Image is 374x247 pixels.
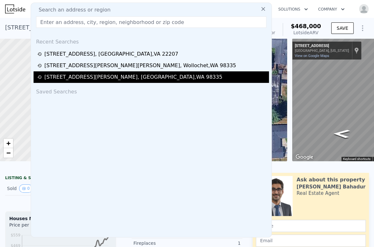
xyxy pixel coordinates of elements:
a: [STREET_ADDRESS][PERSON_NAME][PERSON_NAME], Wollochet,WA 98335 [37,62,267,69]
button: Solutions [273,4,313,15]
div: LISTING & SALE HISTORY [5,175,116,182]
a: Show location on map [354,47,359,54]
div: Lotside ARV [291,29,321,36]
a: Open this area in Google Maps (opens a new window) [294,153,315,161]
button: SAVE [331,22,354,34]
div: Sold [7,184,56,193]
span: Search an address or region [34,6,111,14]
div: [STREET_ADDRESS][PERSON_NAME] , [GEOGRAPHIC_DATA] , WA 98335 [44,73,222,81]
img: Google [294,153,315,161]
a: [STREET_ADDRESS][PERSON_NAME], [GEOGRAPHIC_DATA],WA 98335 [37,73,267,81]
div: Saved Searches [34,83,269,98]
button: View historical data [19,184,33,193]
div: Price per Square Foot [9,222,61,232]
input: Email [256,235,366,247]
button: Company [313,4,350,15]
button: Show Options [356,22,369,35]
span: $468,000 [291,23,321,29]
div: Recent Searches [34,33,269,48]
tspan: $559 [11,233,20,237]
div: [PERSON_NAME] Bahadur [296,184,365,190]
div: Houses Median Sale [9,215,112,222]
div: Ask about this property [296,176,365,184]
div: [STREET_ADDRESS] , [GEOGRAPHIC_DATA] , WA 98001 [5,23,159,32]
a: Zoom in [4,139,13,148]
input: Enter an address, city, region, neighborhood or zip code [36,16,266,28]
a: [STREET_ADDRESS], [GEOGRAPHIC_DATA],VA 22207 [37,50,267,58]
input: Name [256,220,366,232]
img: Lotside [5,4,25,13]
a: Zoom out [4,148,13,158]
div: [STREET_ADDRESS] [295,44,349,49]
a: View on Google Maps [295,54,329,58]
span: − [6,149,11,157]
div: [STREET_ADDRESS][PERSON_NAME][PERSON_NAME] , Wollochet , WA 98335 [44,62,236,69]
div: Fireplaces [134,240,187,246]
path: Go North, 39th Ave S [326,127,357,140]
div: [STREET_ADDRESS] , [GEOGRAPHIC_DATA] , VA 22207 [44,50,178,58]
div: [GEOGRAPHIC_DATA], [US_STATE] [295,49,349,53]
div: Real Estate Agent [296,190,339,196]
button: Keyboard shortcuts [343,157,370,161]
img: avatar [359,4,369,14]
span: + [6,139,11,147]
div: 1 [187,240,240,246]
